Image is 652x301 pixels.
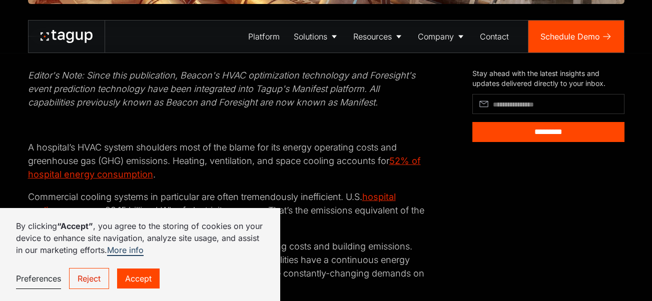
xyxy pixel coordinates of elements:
[472,68,624,88] div: Stay ahead with the latest insights and updates delivered directly to your inbox.
[57,221,93,231] strong: “Accept”
[28,70,415,107] em: Editor's Note: Since this publication, Beacon's HVAC optimization technology and Foresight's even...
[473,20,516,52] a: Contact
[69,268,109,289] a: Reject
[28,140,424,181] p: A hospital’s HVAC system shoulders most of the blame for its energy operating costs and greenhous...
[418,30,454,42] div: Company
[411,20,473,52] a: Company
[353,30,392,42] div: Resources
[287,20,346,52] a: Solutions
[528,20,624,52] a: Schedule Demo
[28,118,424,131] p: ‍
[346,20,411,52] a: Resources
[16,220,264,256] p: By clicking , you agree to the storing of cookies on your device to enhance site navigation, anal...
[241,20,287,52] a: Platform
[248,30,280,42] div: Platform
[28,190,424,230] p: Commercial cooling systems in particular are often tremendously inefficient. U.S. consumes 23.15 ...
[540,30,600,42] div: Schedule Demo
[107,245,144,256] a: More info
[117,268,160,288] a: Accept
[472,94,624,142] form: Article Subscribe
[16,268,61,289] a: Preferences
[480,30,509,42] div: Contact
[294,30,327,42] div: Solutions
